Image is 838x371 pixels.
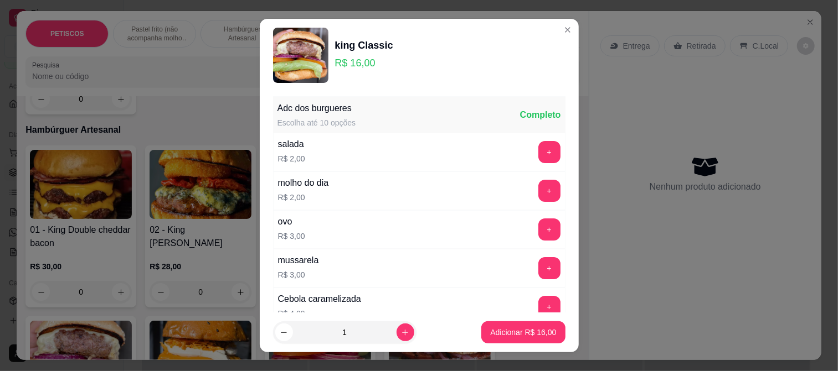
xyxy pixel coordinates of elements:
[335,38,393,53] div: king Classic
[278,192,329,203] p: R$ 2,00
[490,327,556,338] p: Adicionar R$ 16,00
[278,138,305,151] div: salada
[275,323,293,341] button: decrease-product-quantity
[278,215,305,228] div: ovo
[538,257,561,279] button: add
[335,55,393,71] p: R$ 16,00
[538,218,561,241] button: add
[273,28,328,83] img: product-image
[277,102,356,115] div: Adc dos burgueres
[538,180,561,202] button: add
[538,141,561,163] button: add
[278,254,319,267] div: mussarela
[538,296,561,318] button: add
[278,308,361,319] p: R$ 4,00
[278,292,361,306] div: Cebola caramelizada
[278,269,319,280] p: R$ 3,00
[520,108,561,122] div: Completo
[397,323,414,341] button: increase-product-quantity
[278,176,329,190] div: molho do dia
[277,117,356,128] div: Escolha até 10 opções
[278,153,305,164] p: R$ 2,00
[559,21,577,39] button: Close
[278,231,305,242] p: R$ 3,00
[481,321,565,343] button: Adicionar R$ 16,00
